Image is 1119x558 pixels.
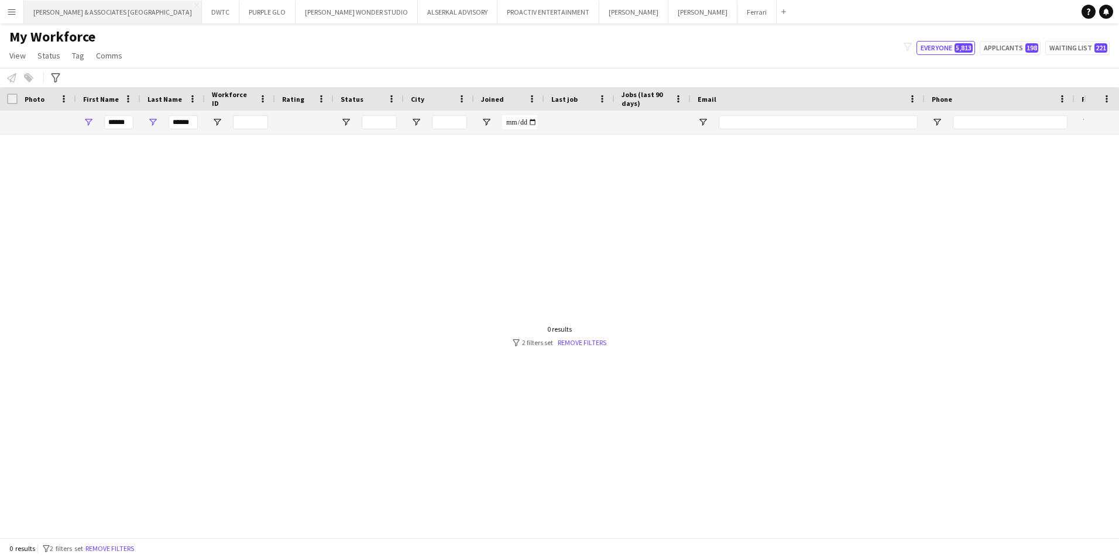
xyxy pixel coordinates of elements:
[955,43,973,53] span: 5,813
[25,95,44,104] span: Photo
[980,41,1041,55] button: Applicants198
[147,95,182,104] span: Last Name
[7,94,18,104] input: Column with Header Selection
[698,117,708,128] button: Open Filter Menu
[233,115,268,129] input: Workforce ID Filter Input
[83,542,136,555] button: Remove filters
[50,544,83,553] span: 2 filters set
[668,1,737,23] button: [PERSON_NAME]
[698,95,716,104] span: Email
[558,338,606,347] a: Remove filters
[5,48,30,63] a: View
[72,50,84,61] span: Tag
[83,117,94,128] button: Open Filter Menu
[953,115,1067,129] input: Phone Filter Input
[551,95,578,104] span: Last job
[1082,117,1092,128] button: Open Filter Menu
[1082,95,1105,104] span: Profile
[719,115,918,129] input: Email Filter Input
[49,71,63,85] app-action-btn: Advanced filters
[9,28,95,46] span: My Workforce
[341,95,363,104] span: Status
[239,1,296,23] button: PURPLE GLO
[622,90,670,108] span: Jobs (last 90 days)
[24,1,202,23] button: [PERSON_NAME] & ASSOCIATES [GEOGRAPHIC_DATA]
[418,1,497,23] button: ALSERKAL ADVISORY
[169,115,198,129] input: Last Name Filter Input
[202,1,239,23] button: DWTC
[341,117,351,128] button: Open Filter Menu
[91,48,127,63] a: Comms
[212,117,222,128] button: Open Filter Menu
[282,95,304,104] span: Rating
[917,41,975,55] button: Everyone5,813
[932,117,942,128] button: Open Filter Menu
[67,48,89,63] a: Tag
[497,1,599,23] button: PROACTIV ENTERTAINMENT
[481,95,504,104] span: Joined
[33,48,65,63] a: Status
[1045,41,1110,55] button: Waiting list221
[147,117,158,128] button: Open Filter Menu
[513,325,606,333] div: 0 results
[737,1,777,23] button: Ferrari
[411,95,424,104] span: City
[104,115,133,129] input: First Name Filter Input
[362,115,397,129] input: Status Filter Input
[96,50,122,61] span: Comms
[1025,43,1038,53] span: 198
[432,115,467,129] input: City Filter Input
[502,115,537,129] input: Joined Filter Input
[212,90,254,108] span: Workforce ID
[513,338,606,347] div: 2 filters set
[411,117,421,128] button: Open Filter Menu
[932,95,952,104] span: Phone
[481,117,492,128] button: Open Filter Menu
[1094,43,1107,53] span: 221
[9,50,26,61] span: View
[37,50,60,61] span: Status
[83,95,119,104] span: First Name
[296,1,418,23] button: [PERSON_NAME] WONDER STUDIO
[599,1,668,23] button: [PERSON_NAME]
